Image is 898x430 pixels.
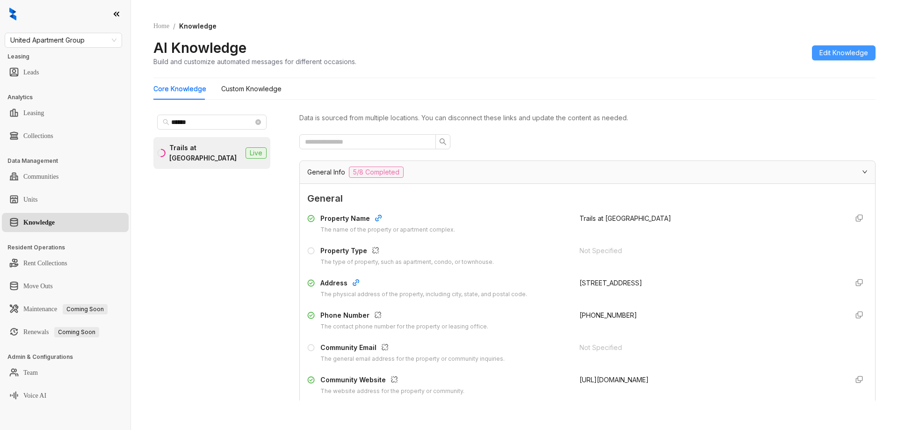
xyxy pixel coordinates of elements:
li: Units [2,190,129,209]
li: Renewals [2,322,129,342]
li: Move Outs [2,277,129,296]
h3: Leasing [7,52,130,61]
span: expanded [862,169,868,175]
span: search [439,138,447,146]
li: Collections [2,126,129,146]
li: Voice AI [2,386,129,405]
div: Property Name [320,213,455,226]
div: Core Knowledge [153,84,206,94]
div: The type of property, such as apartment, condo, or townhouse. [320,258,494,267]
div: The contact phone number for the property or leasing office. [320,322,488,331]
div: Not Specified [579,246,840,256]
a: Home [152,21,171,31]
span: search [163,119,169,125]
h3: Admin & Configurations [7,353,130,361]
span: [PHONE_NUMBER] [579,311,637,319]
span: close-circle [255,119,261,125]
span: [URL][DOMAIN_NAME] [579,376,649,384]
span: General [307,191,868,206]
span: United Apartment Group [10,33,116,47]
div: Trails at [GEOGRAPHIC_DATA] [169,143,242,163]
div: [STREET_ADDRESS] [579,278,840,288]
div: Not Specified [579,343,840,353]
li: / [173,21,175,31]
a: Communities [23,168,58,186]
li: Communities [2,167,129,186]
div: The physical address of the property, including city, state, and postal code. [320,290,527,299]
a: Voice AI [23,386,46,405]
h2: AI Knowledge [153,39,246,57]
div: Community Website [320,375,464,387]
a: Rent Collections [23,254,67,273]
a: Team [23,364,38,382]
li: Maintenance [2,299,129,319]
div: Build and customize automated messages for different occasions. [153,57,356,66]
div: The website address for the property or community. [320,387,464,396]
a: Collections [23,127,53,146]
li: Rent Collections [2,254,129,273]
a: RenewalsComing Soon [23,323,99,342]
div: Custom Knowledge [221,84,282,94]
div: The name of the property or apartment complex. [320,226,455,234]
a: Leasing [23,104,44,123]
div: Property Type [320,246,494,258]
a: Leads [23,63,39,82]
div: Data is sourced from multiple locations. You can disconnect these links and update the content as... [299,113,876,123]
li: Leasing [2,103,129,123]
button: Edit Knowledge [812,45,876,60]
h3: Resident Operations [7,243,130,252]
span: 5/8 Completed [349,167,404,178]
div: General Info5/8 Completed [300,161,875,183]
h3: Analytics [7,93,130,102]
span: Coming Soon [63,304,108,314]
div: Community Email [320,343,505,355]
span: Coming Soon [54,327,99,337]
img: logo [9,7,16,21]
a: Knowledge [23,213,55,232]
span: Live [246,147,267,159]
li: Team [2,363,129,382]
span: Trails at [GEOGRAPHIC_DATA] [579,214,671,222]
a: Units [23,190,37,209]
div: Address [320,278,527,290]
span: Edit Knowledge [819,48,868,58]
a: Move Outs [23,277,53,296]
span: General Info [307,167,345,177]
span: Knowledge [179,22,217,30]
li: Leads [2,63,129,82]
div: The general email address for the property or community inquiries. [320,355,505,364]
li: Knowledge [2,213,129,232]
div: Phone Number [320,310,488,322]
h3: Data Management [7,157,130,165]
